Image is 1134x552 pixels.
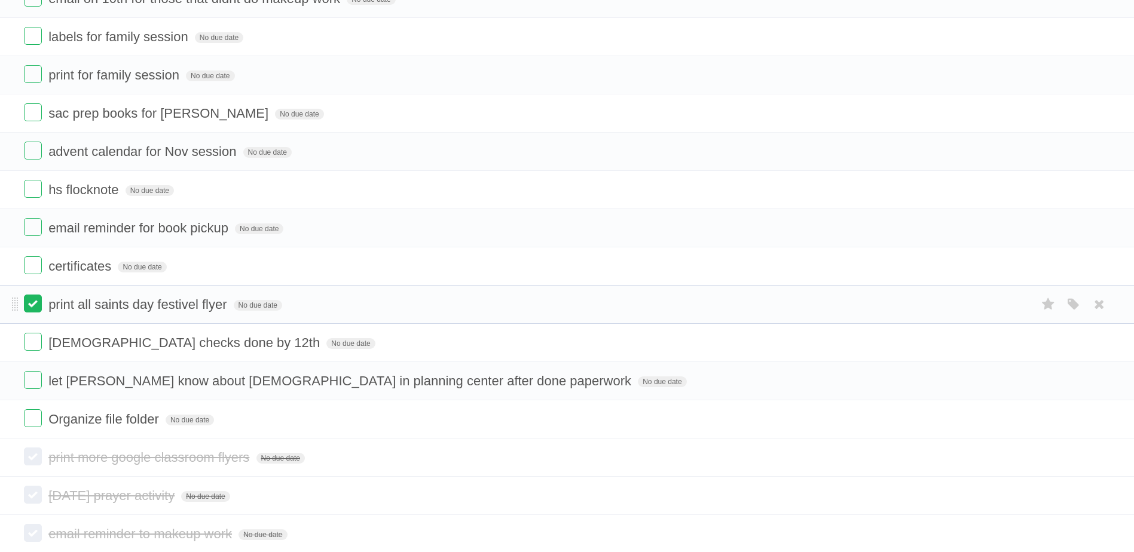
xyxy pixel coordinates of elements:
span: email reminder to makeup work [48,526,235,541]
label: Done [24,256,42,274]
span: hs flocknote [48,182,121,197]
span: let [PERSON_NAME] know about [DEMOGRAPHIC_DATA] in planning center after done paperwork [48,373,634,388]
span: labels for family session [48,29,191,44]
span: [DEMOGRAPHIC_DATA] checks done by 12th [48,335,323,350]
span: email reminder for book pickup [48,220,231,235]
span: [DATE] prayer activity [48,488,178,503]
span: No due date [166,415,214,425]
label: Done [24,524,42,542]
span: No due date [234,300,282,311]
span: No due date [239,529,287,540]
span: sac prep books for [PERSON_NAME] [48,106,271,121]
span: print for family session [48,68,182,82]
span: No due date [181,491,230,502]
span: Organize file folder [48,412,162,427]
span: No due date [235,223,283,234]
span: No due date [118,262,166,272]
label: Done [24,180,42,198]
label: Done [24,103,42,121]
span: No due date [186,70,234,81]
span: No due date [126,185,174,196]
span: No due date [326,338,375,349]
label: Done [24,486,42,504]
label: Done [24,409,42,427]
span: No due date [243,147,292,158]
span: No due date [195,32,243,43]
span: No due date [256,453,305,464]
label: Done [24,27,42,45]
span: No due date [638,376,686,387]
label: Done [24,371,42,389]
label: Star task [1037,295,1060,314]
span: print more google classroom flyers [48,450,252,465]
label: Done [24,333,42,351]
label: Done [24,295,42,312]
label: Done [24,65,42,83]
span: certificates [48,259,114,274]
label: Done [24,142,42,160]
label: Done [24,447,42,465]
label: Done [24,218,42,236]
span: No due date [275,109,323,119]
span: advent calendar for Nov session [48,144,239,159]
span: print all saints day festivel flyer [48,297,230,312]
